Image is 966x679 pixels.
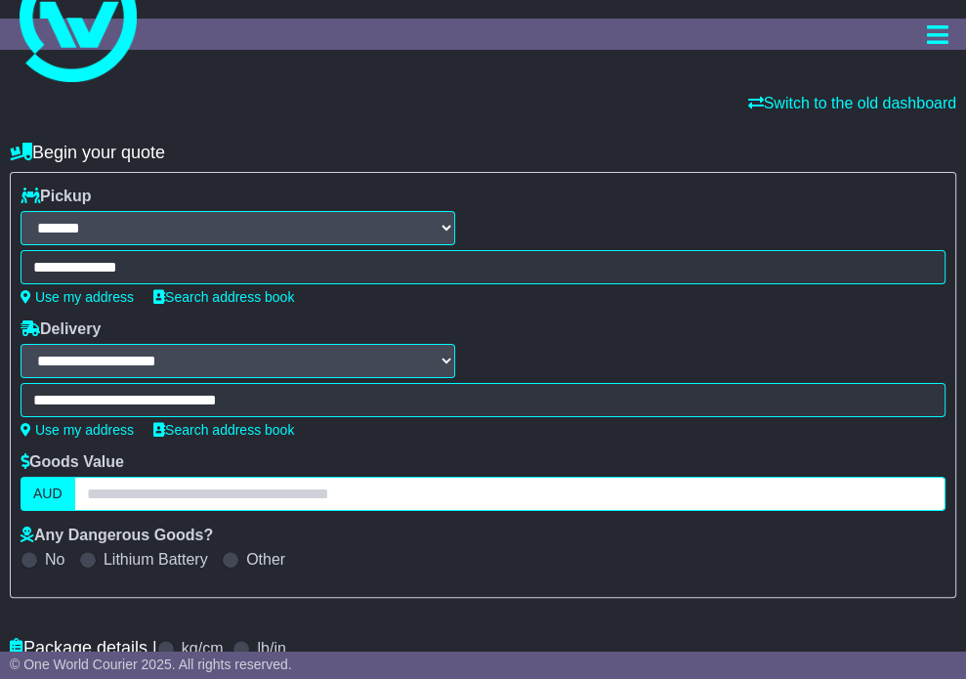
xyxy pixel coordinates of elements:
label: No [45,550,64,569]
a: Search address book [153,289,294,305]
label: kg/cm [182,639,224,658]
label: Other [246,550,285,569]
button: Toggle navigation [918,19,956,50]
label: AUD [21,477,75,511]
a: Use my address [21,422,134,438]
a: Switch to the old dashboard [748,95,956,111]
label: Any Dangerous Goods? [21,526,213,544]
label: lb/in [257,639,285,658]
label: Delivery [21,319,101,338]
h4: Package details | [10,638,157,658]
span: © One World Courier 2025. All rights reserved. [10,657,292,672]
label: Lithium Battery [104,550,208,569]
label: Goods Value [21,452,124,471]
a: Use my address [21,289,134,305]
a: Search address book [153,422,294,438]
h4: Begin your quote [10,143,956,163]
label: Pickup [21,187,91,205]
